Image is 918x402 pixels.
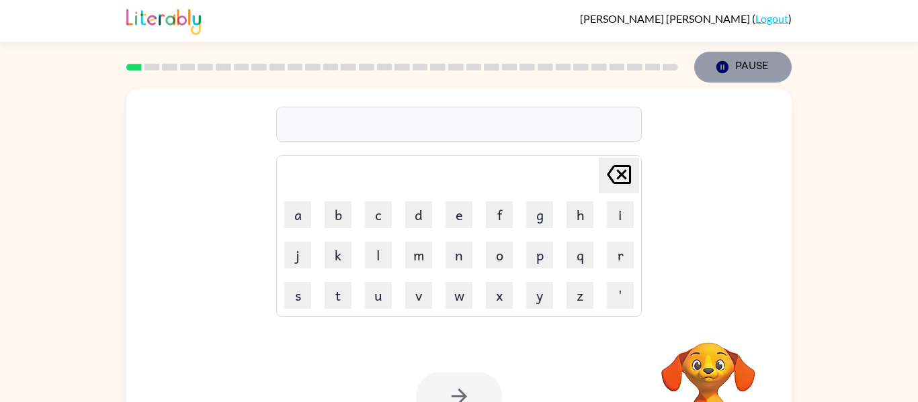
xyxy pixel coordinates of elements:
[405,242,432,268] button: m
[580,12,752,25] span: [PERSON_NAME] [PERSON_NAME]
[526,201,553,228] button: g
[567,282,593,309] button: z
[694,52,792,83] button: Pause
[486,282,513,309] button: x
[446,201,472,228] button: e
[284,242,311,268] button: j
[365,201,392,228] button: c
[580,12,792,25] div: ( )
[284,282,311,309] button: s
[607,201,634,228] button: i
[126,5,201,35] img: Literably
[446,242,472,268] button: n
[755,12,788,25] a: Logout
[405,282,432,309] button: v
[284,201,311,228] button: a
[365,282,392,309] button: u
[607,242,634,268] button: r
[325,201,351,228] button: b
[325,242,351,268] button: k
[325,282,351,309] button: t
[567,201,593,228] button: h
[567,242,593,268] button: q
[607,282,634,309] button: '
[526,242,553,268] button: p
[446,282,472,309] button: w
[526,282,553,309] button: y
[405,201,432,228] button: d
[486,242,513,268] button: o
[365,242,392,268] button: l
[486,201,513,228] button: f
